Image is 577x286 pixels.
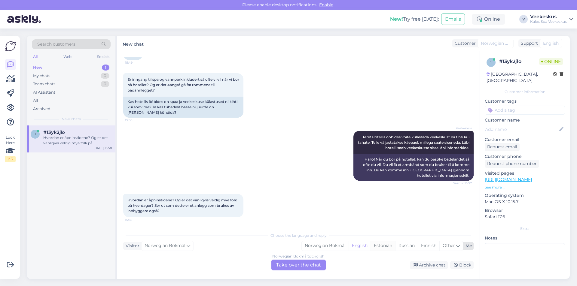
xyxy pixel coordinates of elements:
div: Hallo! Når du bor på hotellet, kan du besøke badelandet så ofte du vil. Du vil få et armbånd som ... [353,154,474,181]
div: Customer information [485,89,565,95]
div: Visitor [123,243,139,249]
span: 1 [490,60,492,65]
div: 1 [102,65,109,71]
div: Take over the chat [271,260,326,270]
div: Norwegian Bokmål to English [272,254,325,259]
p: Safari 17.6 [485,214,565,220]
span: Er inngang til spa og vannpark inkludert så ofte vi vil når vi bor på hotellet? Og er det øangtå ... [127,77,240,92]
div: Estonian [371,241,395,250]
span: New chats [62,116,81,122]
div: AI Assistant [33,89,55,95]
span: #13yk2jlo [43,130,65,135]
p: Mac OS X 10.15.7 [485,199,565,205]
span: Seen ✓ 15:57 [449,181,472,185]
div: All [33,98,38,104]
div: Request phone number [485,160,539,168]
span: English [543,40,559,47]
span: Other [443,243,455,248]
span: Enable [317,2,335,8]
div: Request email [485,143,520,151]
div: Kales Spa Veekeskus [530,19,567,24]
div: Look Here [5,135,16,162]
span: Tere! Hotellis ööbides võite külastada veekeskust nii tihti kui tahate. Teile väljastatakse käepa... [358,135,470,150]
div: Choose the language and reply [123,233,474,238]
p: Customer tags [485,98,565,104]
div: Support [518,40,538,47]
b: New! [390,16,403,22]
div: Customer [452,40,476,47]
input: Add name [485,126,558,133]
a: [URL][DOMAIN_NAME] [485,177,532,182]
div: Me [463,243,472,249]
div: # 13yk2jlo [499,58,539,65]
div: V [519,15,528,23]
div: Russian [395,241,418,250]
p: Visited pages [485,170,565,176]
span: Search customers [37,41,75,47]
div: Web [62,53,73,61]
div: English [349,241,371,250]
label: New chat [123,39,144,47]
span: Veekeskus [449,126,472,131]
span: Online [539,58,563,65]
span: Norwegian Bokmål [481,40,510,47]
span: Norwegian Bokmål [145,242,185,249]
p: Customer name [485,117,565,123]
div: 0 [101,73,109,79]
div: All [32,53,39,61]
div: Block [450,261,474,269]
div: Socials [96,53,111,61]
div: Archived [33,106,50,112]
p: Customer email [485,137,565,143]
a: VeekeskusKales Spa Veekeskus [530,14,573,24]
div: [GEOGRAPHIC_DATA], [GEOGRAPHIC_DATA] [487,71,553,84]
div: Norwegian Bokmål [302,241,349,250]
img: Askly Logo [5,41,16,52]
span: 15:49 [125,60,148,65]
div: Hvordan er åpninstidene? Og er det vanligvis veldig mye folk på hverdager? Ser ut som dette er et... [43,135,112,146]
input: Add a tag [485,106,565,115]
p: Operating system [485,192,565,199]
div: Finnish [418,241,439,250]
div: Try free [DATE]: [390,16,439,23]
div: 1 / 3 [5,156,16,162]
div: 0 [101,81,109,87]
p: Notes [485,235,565,241]
div: Veekeskus [530,14,567,19]
p: Customer phone [485,153,565,160]
div: Team chats [33,81,55,87]
span: 15:58 [125,218,148,222]
div: New [33,65,42,71]
span: 15:50 [125,118,148,122]
div: [DATE] 15:58 [93,146,112,150]
p: See more ... [485,185,565,190]
button: Emails [441,14,465,25]
div: Kas hotellis ööbides on spaa ja veekeskuse külastused nii tihti kui soovime? Ja kas tubadest bass... [123,97,243,118]
span: Hvordan er åpninstidene? Og er det vanligvis veldig mye folk på hverdager? Ser ut som dette er et... [127,198,238,213]
p: Browser [485,207,565,214]
div: Archive chat [410,261,448,269]
span: 1 [35,132,36,136]
div: Extra [485,226,565,231]
div: Online [472,14,505,25]
div: My chats [33,73,50,79]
